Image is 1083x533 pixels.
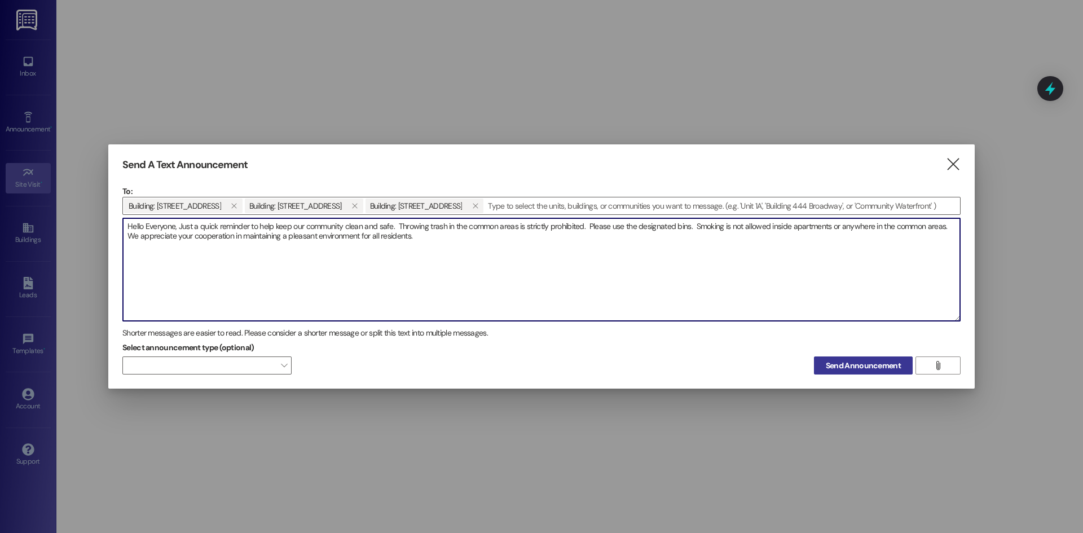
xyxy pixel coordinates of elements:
span: Building: 6941 Beach [370,199,463,213]
button: Building: 6941 Beach [466,199,483,213]
i:  [945,158,961,170]
button: Building: 6931 Beach [346,199,363,213]
span: Building: 6921 Beach [129,199,221,213]
i:  [231,201,237,210]
span: Send Announcement [826,360,901,372]
span: Building: 6931 Beach [249,199,342,213]
div: Shorter messages are easier to read. Please consider a shorter message or split this text into mu... [122,327,961,339]
div: Hello Everyone, Just a quick reminder to help keep our community clean and safe. Throwing trash i... [122,218,961,321]
textarea: Hello Everyone, Just a quick reminder to help keep our community clean and safe. Throwing trash i... [123,218,960,321]
i:  [351,201,358,210]
i:  [934,361,942,370]
input: Type to select the units, buildings, or communities you want to message. (e.g. 'Unit 1A', 'Buildi... [485,197,960,214]
button: Building: 6921 Beach [226,199,243,213]
button: Send Announcement [814,356,913,375]
p: To: [122,186,961,197]
h3: Send A Text Announcement [122,158,248,171]
i:  [472,201,478,210]
label: Select announcement type (optional) [122,339,254,356]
